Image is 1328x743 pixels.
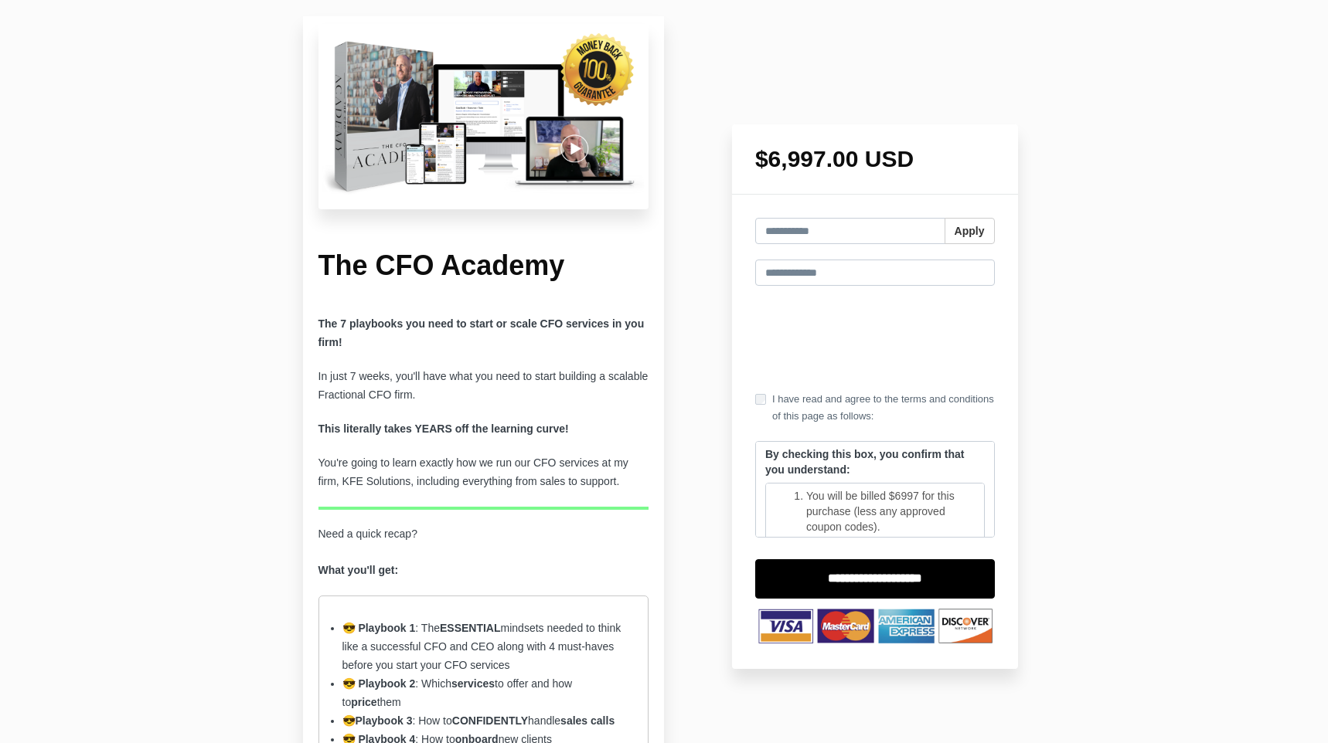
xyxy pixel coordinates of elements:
[318,368,649,405] p: In just 7 weeks, you'll have what you need to start building a scalable Fractional CFO firm.
[452,714,528,727] strong: CONFIDENTLY
[342,619,625,675] li: : The mindsets needed to think like a successful CFO and CEO along with 4 must-haves before you s...
[806,488,975,534] li: You will be billed $6997 for this purchase (less any approved coupon codes).
[318,454,649,491] p: You're going to learn exactly how we run our CFO services at my firm, KFE Solutions, including ev...
[318,317,645,348] b: The 7 playbooks you need to start or scale CFO services in you firm!
[342,677,416,690] strong: 😎 Playbook 2
[440,622,501,634] strong: ESSENTIAL
[342,677,573,708] span: : Which to offer and how to them
[451,677,495,690] strong: services
[806,534,975,596] li: You will receive Playbook 1 at the time of purchase. The additional 6 playbooks will be released ...
[318,525,649,581] p: Need a quick recap?
[755,391,995,425] label: I have read and agree to the terms and conditions of this page as follows:
[342,714,615,727] span: 😎 : How to handle
[356,714,413,727] strong: Playbook 3
[591,714,615,727] strong: calls
[318,248,649,284] h1: The CFO Academy
[342,622,416,634] strong: 😎 Playbook 1
[755,394,766,405] input: I have read and agree to the terms and conditions of this page as follows:
[765,448,964,476] strong: By checking this box, you confirm that you understand:
[351,696,376,708] strong: price
[318,564,399,576] strong: What you'll get:
[755,148,995,171] h1: $6,997.00 USD
[755,606,995,646] img: TNbqccpWSzOQmI4HNVXb_Untitled_design-53.png
[560,714,587,727] strong: sales
[945,218,995,244] button: Apply
[318,422,569,435] strong: This literally takes YEARS off the learning curve!
[752,298,998,378] iframe: Secure payment input frame
[318,24,649,209] img: c16be55-448c-d20c-6def-ad6c686240a2_Untitled_design-20.png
